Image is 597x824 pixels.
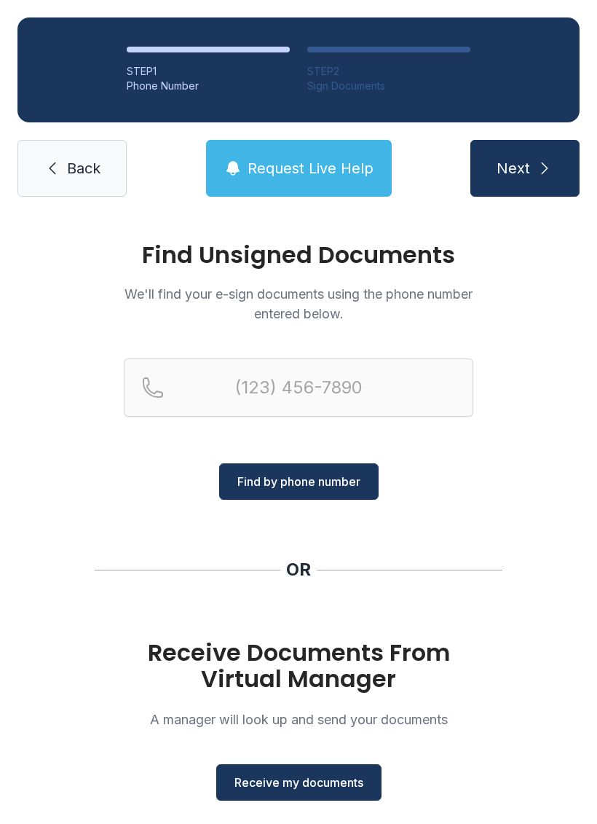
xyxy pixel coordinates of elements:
[286,558,311,581] div: OR
[248,158,373,178] span: Request Live Help
[307,79,470,93] div: Sign Documents
[124,284,473,323] p: We'll find your e-sign documents using the phone number entered below.
[67,158,100,178] span: Back
[497,158,530,178] span: Next
[124,358,473,417] input: Reservation phone number
[124,640,473,692] h1: Receive Documents From Virtual Manager
[307,64,470,79] div: STEP 2
[127,64,290,79] div: STEP 1
[124,710,473,729] p: A manager will look up and send your documents
[127,79,290,93] div: Phone Number
[234,774,363,791] span: Receive my documents
[237,473,360,490] span: Find by phone number
[124,243,473,267] h1: Find Unsigned Documents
